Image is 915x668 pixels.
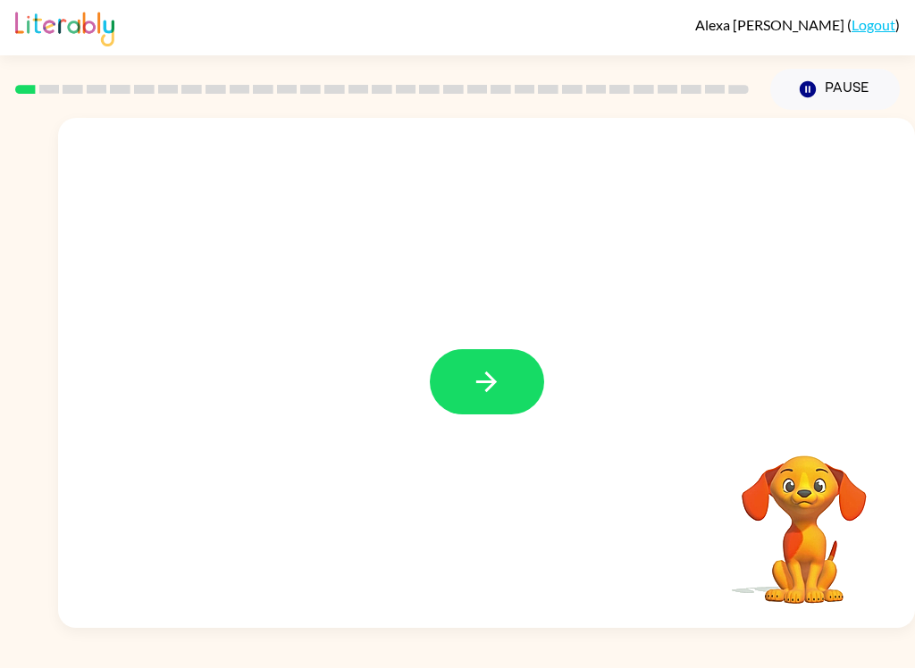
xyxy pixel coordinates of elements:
[15,7,114,46] img: Literably
[695,16,900,33] div: ( )
[695,16,847,33] span: Alexa [PERSON_NAME]
[770,69,900,110] button: Pause
[715,428,894,606] video: Your browser must support playing .mp4 files to use Literably. Please try using another browser.
[852,16,895,33] a: Logout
